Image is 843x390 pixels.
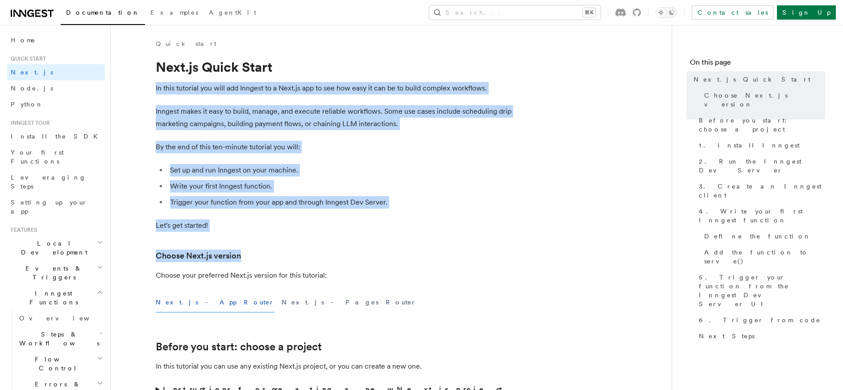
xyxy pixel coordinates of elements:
[7,169,105,194] a: Leveraging Steps
[16,326,105,351] button: Steps & Workflows
[695,312,825,328] a: 6. Trigger from code
[7,260,105,285] button: Events & Triggers
[145,3,203,24] a: Examples
[777,5,836,20] a: Sign Up
[699,273,825,308] span: 5. Trigger your function from the Inngest Dev Server UI
[156,141,513,153] p: By the end of this ten-minute tutorial you will:
[704,232,811,241] span: Define the function
[690,71,825,87] a: Next.js Quick Start
[167,164,513,177] li: Set up and run Inngest on your machine.
[11,149,64,165] span: Your first Functions
[695,137,825,153] a: 1. Install Inngest
[156,82,513,94] p: In this tutorial you will add Inngest to a Next.js app to see how easy it can be to build complex...
[19,315,111,322] span: Overview
[429,5,601,20] button: Search...⌘K
[16,330,100,348] span: Steps & Workflows
[150,9,198,16] span: Examples
[699,182,825,200] span: 3. Create an Inngest client
[7,235,105,260] button: Local Development
[16,351,105,376] button: Flow Control
[692,5,773,20] a: Contact sales
[156,59,513,75] h1: Next.js Quick Start
[7,264,97,282] span: Events & Triggers
[695,203,825,228] a: 4. Write your first Inngest function
[695,178,825,203] a: 3. Create an Inngest client
[583,8,595,17] kbd: ⌘K
[699,157,825,175] span: 2. Run the Inngest Dev Server
[7,64,105,80] a: Next.js
[699,332,755,341] span: Next Steps
[66,9,140,16] span: Documentation
[203,3,262,24] a: AgentKit
[209,9,256,16] span: AgentKit
[695,153,825,178] a: 2. Run the Inngest Dev Server
[701,228,825,244] a: Define the function
[704,248,825,266] span: Add the function to serve()
[156,292,274,312] button: Next.js - App Router
[704,91,825,109] span: Choose Next.js version
[11,101,43,108] span: Python
[167,180,513,193] li: Write your first Inngest function.
[156,219,513,232] p: Let's get started!
[694,75,810,84] span: Next.js Quick Start
[156,250,241,262] a: Choose Next.js version
[61,3,145,25] a: Documentation
[11,199,87,215] span: Setting up your app
[7,80,105,96] a: Node.js
[656,7,677,18] button: Toggle dark mode
[156,269,513,282] p: Choose your preferred Next.js version for this tutorial:
[16,310,105,326] a: Overview
[695,269,825,312] a: 5. Trigger your function from the Inngest Dev Server UI
[16,355,97,373] span: Flow Control
[7,226,37,234] span: Features
[7,55,46,62] span: Quick start
[7,289,96,307] span: Inngest Functions
[156,341,322,353] a: Before you start: choose a project
[156,39,216,48] a: Quick start
[11,36,36,45] span: Home
[7,119,50,127] span: Inngest tour
[156,360,513,373] p: In this tutorial you can use any existing Next.js project, or you can create a new one.
[7,128,105,144] a: Install the SDK
[11,85,53,92] span: Node.js
[7,96,105,112] a: Python
[11,174,86,190] span: Leveraging Steps
[701,87,825,112] a: Choose Next.js version
[699,207,825,225] span: 4. Write your first Inngest function
[11,69,53,76] span: Next.js
[695,328,825,344] a: Next Steps
[7,285,105,310] button: Inngest Functions
[7,32,105,48] a: Home
[695,112,825,137] a: Before you start: choose a project
[167,196,513,209] li: Trigger your function from your app and through Inngest Dev Server.
[7,239,97,257] span: Local Development
[282,292,416,312] button: Next.js - Pages Router
[7,144,105,169] a: Your first Functions
[701,244,825,269] a: Add the function to serve()
[699,316,821,324] span: 6. Trigger from code
[699,116,825,134] span: Before you start: choose a project
[156,105,513,130] p: Inngest makes it easy to build, manage, and execute reliable workflows. Some use cases include sc...
[11,133,103,140] span: Install the SDK
[699,141,800,150] span: 1. Install Inngest
[7,194,105,219] a: Setting up your app
[690,57,825,71] h4: On this page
